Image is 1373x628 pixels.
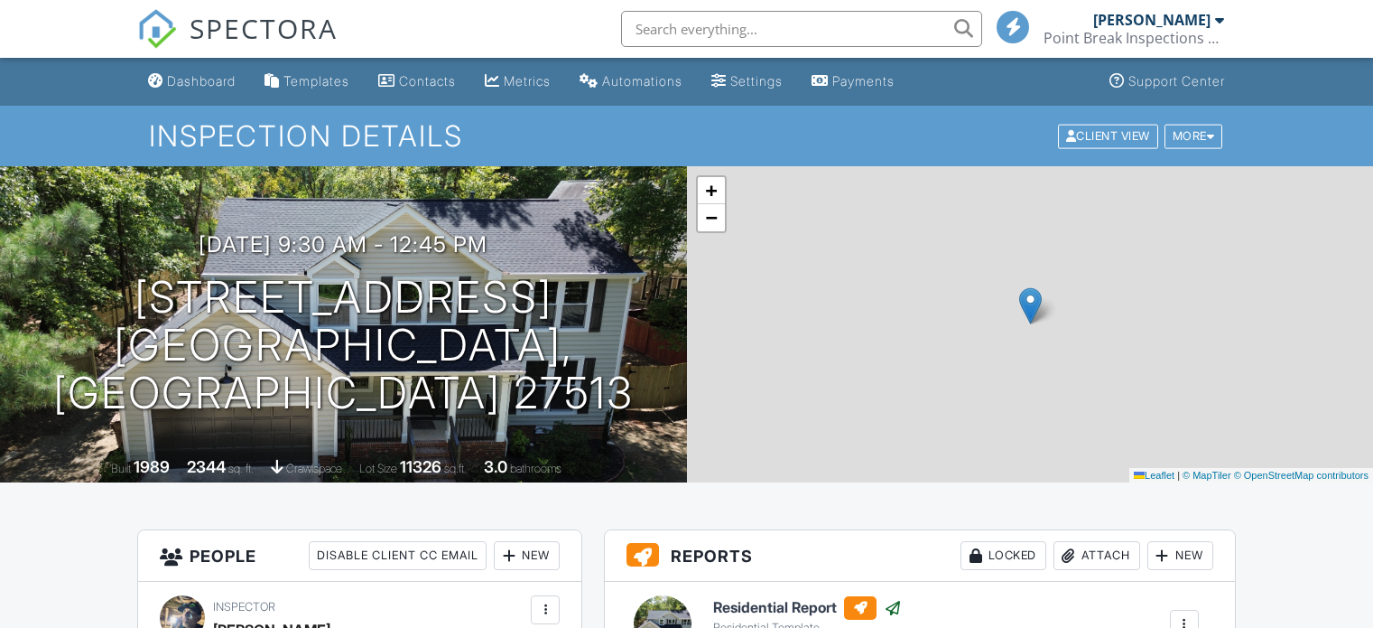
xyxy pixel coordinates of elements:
[199,232,487,257] h3: [DATE] 9:30 am - 12:45 pm
[149,120,1224,152] h1: Inspection Details
[1128,73,1225,89] div: Support Center
[1134,470,1174,481] a: Leaflet
[705,179,717,202] span: +
[286,462,342,475] span: crawlspace
[730,73,783,89] div: Settings
[283,73,349,89] div: Templates
[444,462,467,475] span: sq.ft.
[832,73,895,89] div: Payments
[1147,541,1213,570] div: New
[705,206,717,229] span: −
[704,65,790,98] a: Settings
[1093,11,1211,29] div: [PERSON_NAME]
[138,530,581,582] h3: People
[572,65,690,98] a: Automations (Basic)
[187,457,226,476] div: 2344
[1183,470,1231,481] a: © MapTiler
[359,462,397,475] span: Lot Size
[504,73,551,89] div: Metrics
[400,457,441,476] div: 11326
[960,541,1046,570] div: Locked
[190,9,338,47] span: SPECTORA
[137,9,177,49] img: The Best Home Inspection Software - Spectora
[1164,124,1223,148] div: More
[1053,541,1140,570] div: Attach
[111,462,131,475] span: Built
[478,65,558,98] a: Metrics
[484,457,507,476] div: 3.0
[1056,128,1163,142] a: Client View
[399,73,456,89] div: Contacts
[621,11,982,47] input: Search everything...
[309,541,487,570] div: Disable Client CC Email
[29,274,658,417] h1: [STREET_ADDRESS] [GEOGRAPHIC_DATA], [GEOGRAPHIC_DATA] 27513
[605,530,1235,582] h3: Reports
[134,457,170,476] div: 1989
[1044,29,1224,47] div: Point Break Inspections LLC
[494,541,560,570] div: New
[137,24,338,62] a: SPECTORA
[804,65,902,98] a: Payments
[698,177,725,204] a: Zoom in
[713,596,902,620] h6: Residential Report
[1058,124,1158,148] div: Client View
[228,462,254,475] span: sq. ft.
[1019,287,1042,324] img: Marker
[141,65,243,98] a: Dashboard
[1177,470,1180,481] span: |
[1234,470,1368,481] a: © OpenStreetMap contributors
[510,462,561,475] span: bathrooms
[213,600,275,614] span: Inspector
[371,65,463,98] a: Contacts
[1102,65,1232,98] a: Support Center
[602,73,682,89] div: Automations
[257,65,357,98] a: Templates
[167,73,236,89] div: Dashboard
[698,204,725,231] a: Zoom out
